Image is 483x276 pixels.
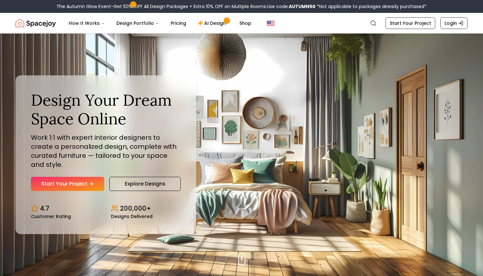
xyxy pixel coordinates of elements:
[316,3,427,10] span: *Not applicable to packages already purchased*
[166,17,191,30] a: Pricing
[440,17,468,29] a: Login
[193,17,233,30] a: AI Design
[31,133,181,169] p: Work 1:1 with expert interior designers to create a personalized design, complete with curated fu...
[111,214,153,219] small: Designs Delivered
[234,17,257,30] a: Shop
[15,17,56,30] a: Spacejoy
[120,204,151,213] p: 200,000+
[64,17,257,30] nav: Main
[40,204,49,213] p: 4.7
[64,17,110,30] button: How It Works
[109,177,181,191] a: Explore Designs
[267,19,275,27] img: United States
[31,214,71,219] small: Customer Rating
[111,17,164,30] button: Design Portfolio
[31,91,181,128] h1: Design Your Dream Space Online
[15,17,56,30] img: Spacejoy Logo
[31,177,104,191] a: Start Your Project
[15,13,468,33] nav: Global
[56,3,427,10] div: The Autumn Glow Event-Get 50% OFF All Design Packages + Extra 10% OFF on Multiple Rooms.
[31,199,181,219] div: Design stats
[267,3,316,10] span: Use code:
[289,3,316,10] b: AUTUMN50
[386,17,435,29] a: Start Your Project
